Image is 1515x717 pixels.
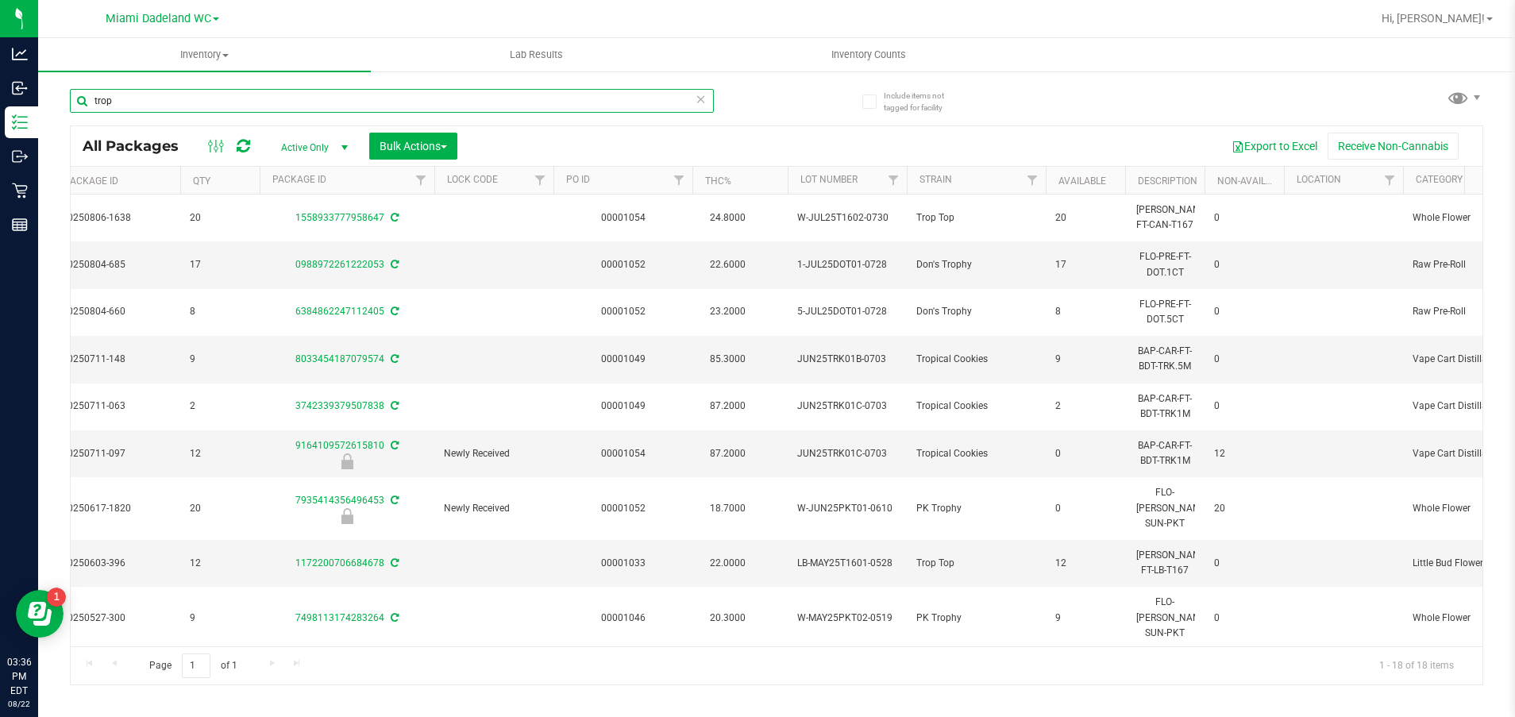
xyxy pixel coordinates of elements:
[12,183,28,199] inline-svg: Retail
[182,653,210,678] input: 1
[1221,133,1328,160] button: Export to Excel
[702,552,754,575] span: 22.0000
[797,556,897,571] span: LB-MAY25T1601-0528
[295,212,384,223] a: 1558933777958647
[70,89,714,113] input: Search Package ID, Item Name, SKU, Lot or Part Number...
[47,588,66,607] iframe: Resource center unread badge
[566,174,590,185] a: PO ID
[38,38,371,71] a: Inventory
[702,442,754,465] span: 87.2000
[83,137,195,155] span: All Packages
[1214,611,1274,626] span: 0
[797,446,897,461] span: JUN25TRK01C-0703
[601,353,646,364] a: 00001049
[380,140,447,152] span: Bulk Actions
[601,557,646,569] a: 00001033
[601,212,646,223] a: 00001054
[1328,133,1459,160] button: Receive Non-Cannabis
[916,257,1036,272] span: Don's Trophy
[136,653,250,678] span: Page of 1
[916,210,1036,226] span: Trop Top
[703,38,1035,71] a: Inventory Counts
[190,556,250,571] span: 12
[1214,399,1274,414] span: 0
[12,46,28,62] inline-svg: Analytics
[1214,304,1274,319] span: 0
[257,508,437,524] div: Newly Received
[916,304,1036,319] span: Don's Trophy
[295,306,384,317] a: 6384862247112405
[408,167,434,194] a: Filter
[15,556,171,571] span: FLSRWGM-20250603-396
[1055,501,1116,516] span: 0
[916,446,1036,461] span: Tropical Cookies
[916,352,1036,367] span: Tropical Cookies
[810,48,927,62] span: Inventory Counts
[797,304,897,319] span: 5-JUL25DOT01-0728
[1135,546,1195,580] div: [PERSON_NAME]-FT-LB-T167
[295,353,384,364] a: 8033454187079574
[12,80,28,96] inline-svg: Inbound
[1367,653,1467,677] span: 1 - 18 of 18 items
[1135,248,1195,281] div: FLO-PRE-FT-DOT.1CT
[601,612,646,623] a: 00001046
[1377,167,1403,194] a: Filter
[916,501,1036,516] span: PK Trophy
[666,167,692,194] a: Filter
[295,495,384,506] a: 7935414356496453
[38,48,371,62] span: Inventory
[190,352,250,367] span: 9
[1135,593,1195,642] div: FLO-[PERSON_NAME]-SUN-PKT
[15,399,171,414] span: FLSRWGM-20250711-063
[1214,257,1274,272] span: 0
[15,501,171,516] span: FLSRWGM-20250617-1820
[15,304,171,319] span: FLSRWGM-20250804-660
[1055,304,1116,319] span: 8
[444,501,544,516] span: Newly Received
[702,395,754,418] span: 87.2000
[388,440,399,451] span: Sync from Compliance System
[1058,175,1106,187] a: Available
[696,89,707,110] span: Clear
[1138,175,1197,187] a: Description
[1055,352,1116,367] span: 9
[190,257,250,272] span: 17
[295,440,384,451] a: 9164109572615810
[190,304,250,319] span: 8
[705,175,731,187] a: THC%
[1135,484,1195,533] div: FLO-[PERSON_NAME]-SUN-PKT
[15,446,171,461] span: FLSRWGM-20250711-097
[388,557,399,569] span: Sync from Compliance System
[601,259,646,270] a: 00001052
[601,400,646,411] a: 00001049
[12,114,28,130] inline-svg: Inventory
[190,399,250,414] span: 2
[1217,175,1288,187] a: Non-Available
[1214,210,1274,226] span: 0
[1214,446,1274,461] span: 12
[1055,556,1116,571] span: 12
[388,259,399,270] span: Sync from Compliance System
[272,174,326,185] a: Package ID
[444,446,544,461] span: Newly Received
[1055,210,1116,226] span: 20
[1055,611,1116,626] span: 9
[295,557,384,569] a: 1172200706684678
[257,453,437,469] div: Newly Received
[388,495,399,506] span: Sync from Compliance System
[1382,12,1485,25] span: Hi, [PERSON_NAME]!
[797,352,897,367] span: JUN25TRK01B-0703
[919,174,952,185] a: Strain
[190,210,250,226] span: 20
[797,210,897,226] span: W-JUL25T1602-0730
[15,210,171,226] span: FLSRWGM-20250806-1638
[447,174,498,185] a: Lock Code
[190,611,250,626] span: 9
[1214,556,1274,571] span: 0
[884,90,963,114] span: Include items not tagged for facility
[12,217,28,233] inline-svg: Reports
[527,167,553,194] a: Filter
[190,446,250,461] span: 12
[800,174,858,185] a: Lot Number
